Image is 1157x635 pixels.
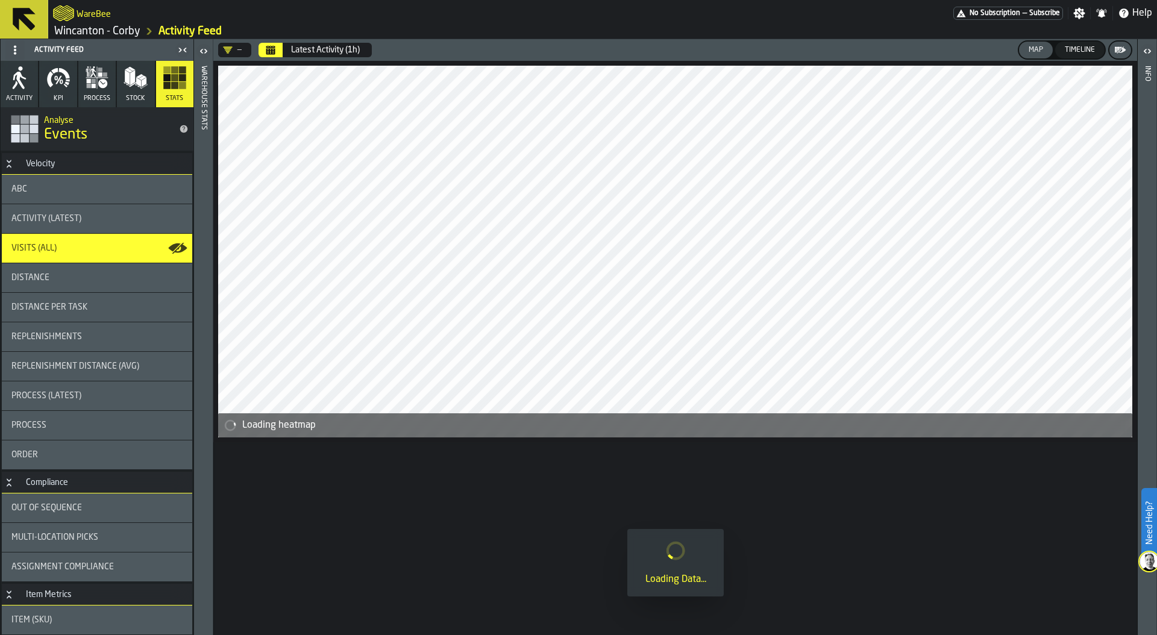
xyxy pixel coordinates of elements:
[11,533,183,542] div: Title
[1139,42,1156,63] label: button-toggle-Open
[1055,42,1105,58] button: button-Timeline
[223,45,242,55] div: DropdownMenuValue-
[11,214,183,224] div: Title
[126,95,145,102] span: Stock
[284,38,367,62] button: Select date range
[1029,9,1060,17] span: Subscribe
[11,615,183,625] div: Title
[1060,46,1100,54] div: Timeline
[168,234,187,263] label: button-toggle-Show on Map
[953,7,1063,20] div: Menu Subscription
[2,493,192,522] div: stat-Out of Sequence
[44,113,169,125] h2: Sub Title
[54,25,140,38] a: link-to-/wh/i/ace0e389-6ead-4668-b816-8dc22364bb41
[2,411,192,440] div: stat-Process
[2,322,192,351] div: stat-Replenishments
[2,584,192,605] h3: title-section-Item Metrics
[11,332,82,342] span: Replenishments
[54,95,63,102] span: KPI
[1113,6,1157,20] label: button-toggle-Help
[11,273,49,283] span: Distance
[259,43,372,57] div: Select date range
[2,234,192,263] div: stat-Visits (All)
[19,159,62,169] div: Velocity
[11,361,183,371] div: Title
[2,293,192,322] div: stat-Distance per Task
[53,24,603,39] nav: Breadcrumb
[158,25,222,38] a: link-to-/wh/i/ace0e389-6ead-4668-b816-8dc22364bb41/feed/859dad67-c6da-42cb-97e7-1a8c79c76a95
[1132,6,1152,20] span: Help
[218,43,251,57] div: DropdownMenuValue-
[1143,63,1152,632] div: Info
[53,2,74,24] a: logo-header
[11,503,82,513] span: Out of Sequence
[44,125,87,145] span: Events
[637,572,714,587] div: Loading Data...
[84,95,110,102] span: process
[259,43,283,57] button: Select date range Select date range
[11,243,57,253] span: Visits (All)
[1091,7,1112,19] label: button-toggle-Notifications
[2,352,192,381] div: stat-Replenishment Distance (AVG)
[11,332,183,342] div: Title
[2,440,192,469] div: stat-Order
[11,503,183,513] div: Title
[11,302,183,312] div: Title
[2,478,16,487] button: Button-Compliance-open
[11,533,98,542] span: Multi-Location Picks
[3,40,174,60] div: Activity Feed
[11,450,183,460] div: Title
[11,243,183,253] div: Title
[1023,9,1027,17] span: —
[11,273,183,283] div: Title
[77,7,111,19] h2: Sub Title
[2,552,192,581] div: stat-Assignment Compliance
[970,9,1020,17] span: No Subscription
[19,590,79,599] div: Item Metrics
[11,450,38,460] span: Order
[11,562,114,572] span: Assignment Compliance
[1,107,193,151] div: title-Events
[11,391,81,401] span: Process (Latest)
[218,413,1132,437] div: alert-Loading heatmap
[11,302,87,312] span: Distance per Task
[953,7,1063,20] a: link-to-/wh/i/ace0e389-6ead-4668-b816-8dc22364bb41/pricing/
[6,95,33,102] span: Activity
[11,361,139,371] span: Replenishment Distance (AVG)
[174,43,191,57] label: button-toggle-Close me
[11,391,183,401] div: Title
[2,523,192,552] div: stat-Multi-Location Picks
[166,95,183,102] span: Stats
[11,214,81,224] span: Activity (Latest)
[1019,42,1053,58] button: button-Map
[11,184,27,194] span: ABC
[11,184,183,194] div: Title
[19,478,75,487] div: Compliance
[195,42,212,63] label: button-toggle-Open
[2,263,192,292] div: stat-Distance
[1109,42,1131,58] button: button-
[1068,7,1090,19] label: button-toggle-Settings
[1138,39,1156,635] header: Info
[2,204,192,233] div: stat-Activity (Latest)
[242,418,1127,433] div: Loading heatmap
[11,562,183,572] div: Title
[2,175,192,204] div: stat-ABC
[11,615,52,625] span: Item (SKU)
[2,590,16,599] button: Button-Item Metrics-open
[2,472,192,493] h3: title-section-Compliance
[11,421,183,430] div: Title
[1024,46,1048,54] div: Map
[291,45,360,55] div: Latest Activity (1h)
[11,421,46,430] span: Process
